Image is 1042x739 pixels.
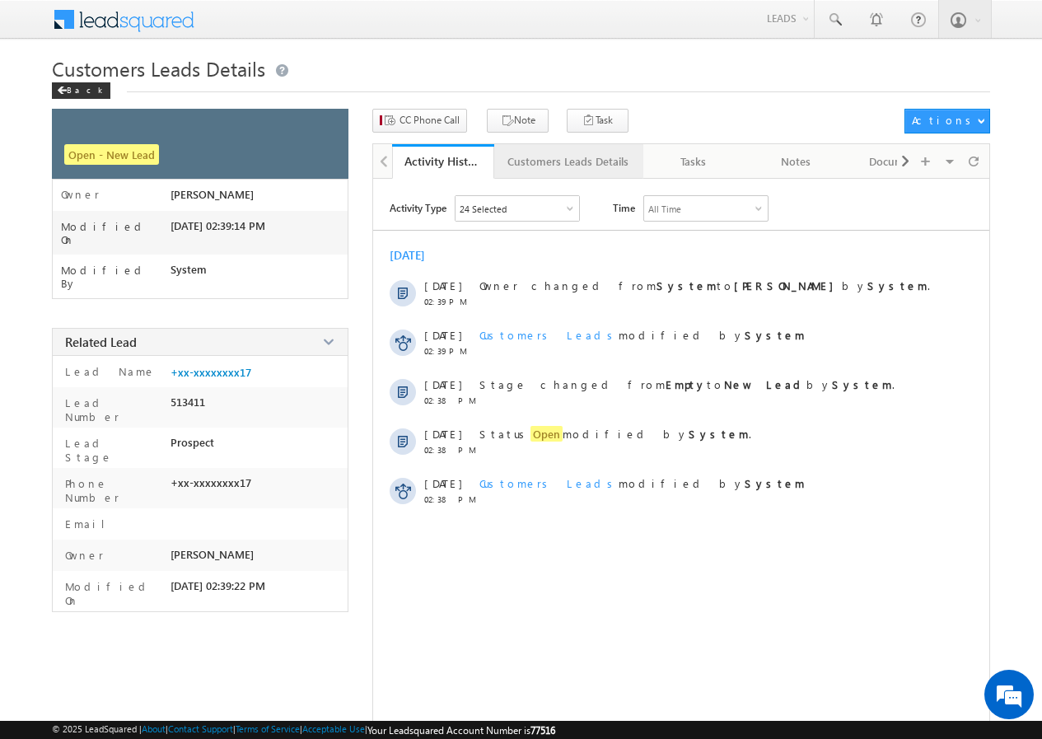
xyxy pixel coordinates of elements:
[424,476,461,490] span: [DATE]
[65,334,137,350] span: Related Lead
[52,723,555,737] span: © 2025 LeadSquared | | | | |
[745,476,805,490] strong: System
[424,494,474,504] span: 02:38 PM
[479,328,805,342] span: modified by
[424,445,474,455] span: 02:38 PM
[142,723,166,734] a: About
[861,152,935,171] div: Documents
[494,144,643,179] a: Customers Leads Details
[400,113,460,128] span: CC Phone Call
[372,109,467,133] button: CC Phone Call
[171,263,207,276] span: System
[392,144,494,179] a: Activity History
[479,278,930,292] span: Owner changed from to by .
[367,724,555,737] span: Your Leadsquared Account Number is
[832,377,892,391] strong: System
[52,55,265,82] span: Customers Leads Details
[171,476,251,489] span: +xx-xxxxxxxx17
[567,109,628,133] button: Task
[424,377,461,391] span: [DATE]
[171,395,205,409] span: 513411
[61,476,164,504] label: Phone Number
[61,395,164,423] label: Lead Number
[302,723,365,734] a: Acceptable Use
[759,152,833,171] div: Notes
[61,517,118,531] label: Email
[61,188,100,201] label: Owner
[479,476,805,490] span: modified by
[61,548,104,562] label: Owner
[657,152,731,171] div: Tasks
[745,144,848,179] a: Notes
[424,297,474,306] span: 02:39 PM
[171,366,251,379] a: +xx-xxxxxxxx17
[904,109,989,133] button: Actions
[643,144,745,179] a: Tasks
[479,377,895,391] span: Stage changed from to by .
[171,219,265,232] span: [DATE] 02:39:14 PM
[479,328,619,342] span: Customers Leads
[689,427,749,441] strong: System
[867,278,928,292] strong: System
[424,278,461,292] span: [DATE]
[479,476,619,490] span: Customers Leads
[171,188,254,201] span: [PERSON_NAME]
[171,579,265,592] span: [DATE] 02:39:22 PM
[666,377,707,391] strong: Empty
[168,723,233,734] a: Contact Support
[61,220,171,246] label: Modified On
[745,328,805,342] strong: System
[390,247,443,263] div: [DATE]
[61,264,171,290] label: Modified By
[724,377,806,391] strong: New Lead
[52,82,110,99] div: Back
[61,579,164,607] label: Modified On
[236,723,300,734] a: Terms of Service
[390,195,446,220] span: Activity Type
[171,436,214,449] span: Prospect
[424,395,474,405] span: 02:38 PM
[734,278,842,292] strong: [PERSON_NAME]
[530,724,555,737] span: 77516
[456,196,579,221] div: Owner Changed,Status Changed,Stage Changed,Source Changed,Notes & 19 more..
[648,203,681,214] div: All Time
[404,153,482,169] div: Activity History
[530,426,563,442] span: Open
[392,144,494,177] li: Activity History
[613,195,635,220] span: Time
[61,436,164,464] label: Lead Stage
[487,109,549,133] button: Note
[424,328,461,342] span: [DATE]
[507,152,628,171] div: Customers Leads Details
[61,364,156,378] label: Lead Name
[657,278,717,292] strong: System
[912,113,977,128] div: Actions
[848,144,950,179] a: Documents
[460,203,507,214] div: 24 Selected
[424,346,474,356] span: 02:39 PM
[479,426,751,442] span: Status modified by .
[64,144,159,165] span: Open - New Lead
[171,548,254,561] span: [PERSON_NAME]
[424,427,461,441] span: [DATE]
